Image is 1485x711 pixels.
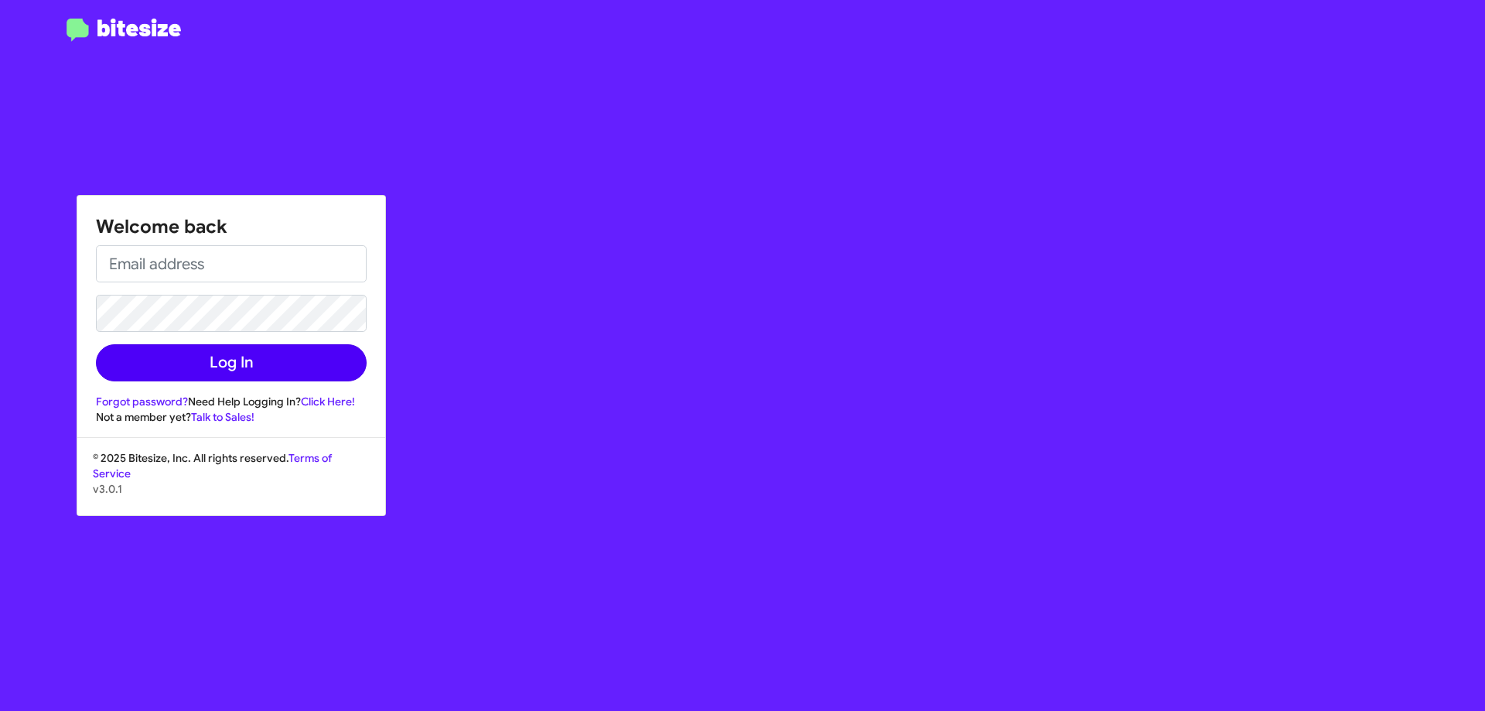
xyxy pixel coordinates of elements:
[191,410,254,424] a: Talk to Sales!
[77,450,385,515] div: © 2025 Bitesize, Inc. All rights reserved.
[96,245,367,282] input: Email address
[96,409,367,425] div: Not a member yet?
[93,481,370,497] p: v3.0.1
[96,394,367,409] div: Need Help Logging In?
[301,395,355,408] a: Click Here!
[96,344,367,381] button: Log In
[96,214,367,239] h1: Welcome back
[96,395,188,408] a: Forgot password?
